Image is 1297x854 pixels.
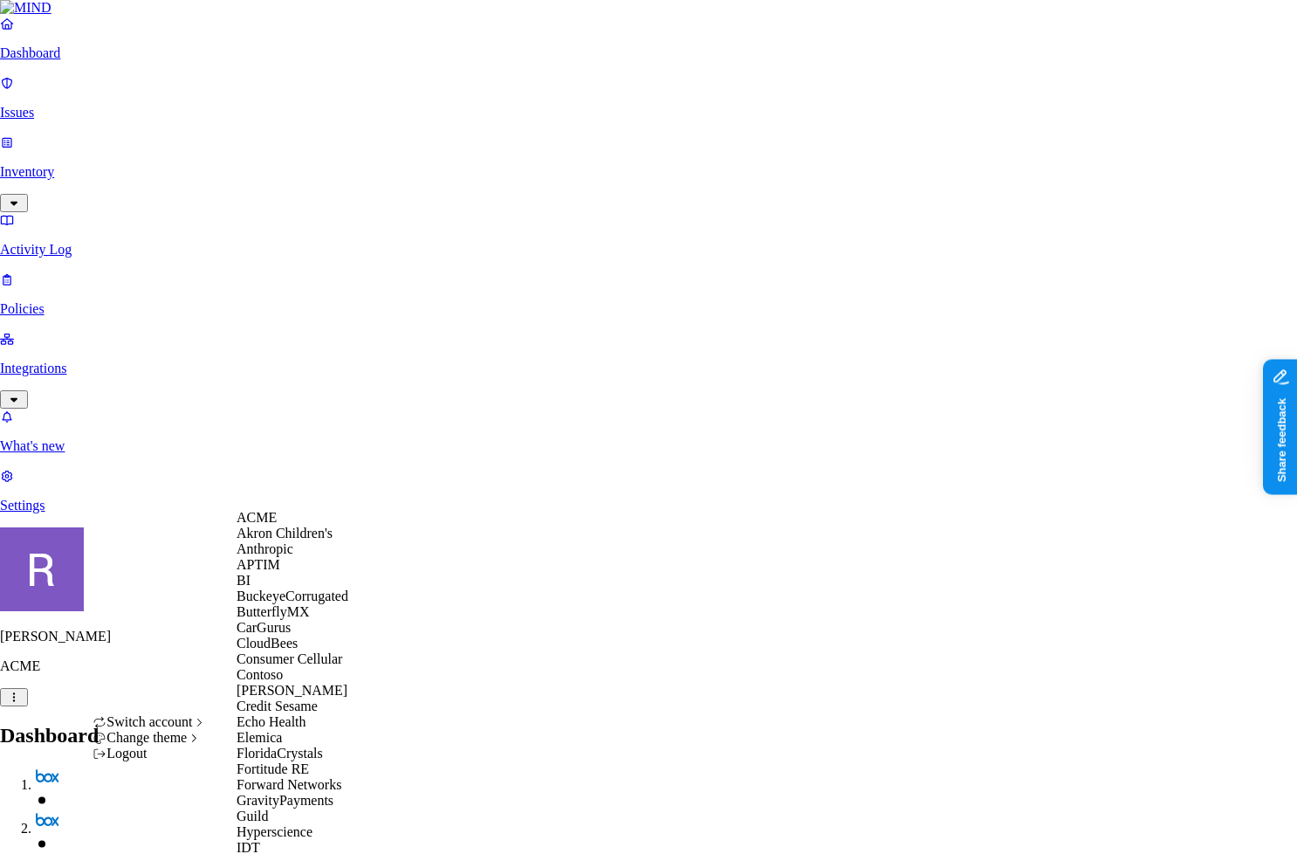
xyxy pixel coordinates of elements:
span: GravityPayments [237,793,333,808]
span: [PERSON_NAME] [237,683,347,698]
span: Anthropic [237,541,293,556]
span: CarGurus [237,620,291,635]
span: Contoso [237,667,283,682]
span: Consumer Cellular [237,651,342,666]
span: Switch account [106,714,192,729]
span: Credit Sesame [237,699,318,713]
span: Hyperscience [237,824,312,839]
div: Logout [93,746,207,761]
span: Forward Networks [237,777,341,792]
span: APTIM [237,557,280,572]
span: FloridaCrystals [237,746,323,761]
span: Fortitude RE [237,761,309,776]
span: Elemica [237,730,282,745]
span: BI [237,573,250,588]
span: CloudBees [237,636,298,651]
span: Akron Children's [237,526,333,541]
span: Change theme [106,730,187,745]
span: ButterflyMX [237,604,310,619]
span: BuckeyeCorrugated [237,589,348,603]
span: Guild [237,809,268,823]
span: Echo Health [237,714,306,729]
span: ACME [237,510,277,525]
